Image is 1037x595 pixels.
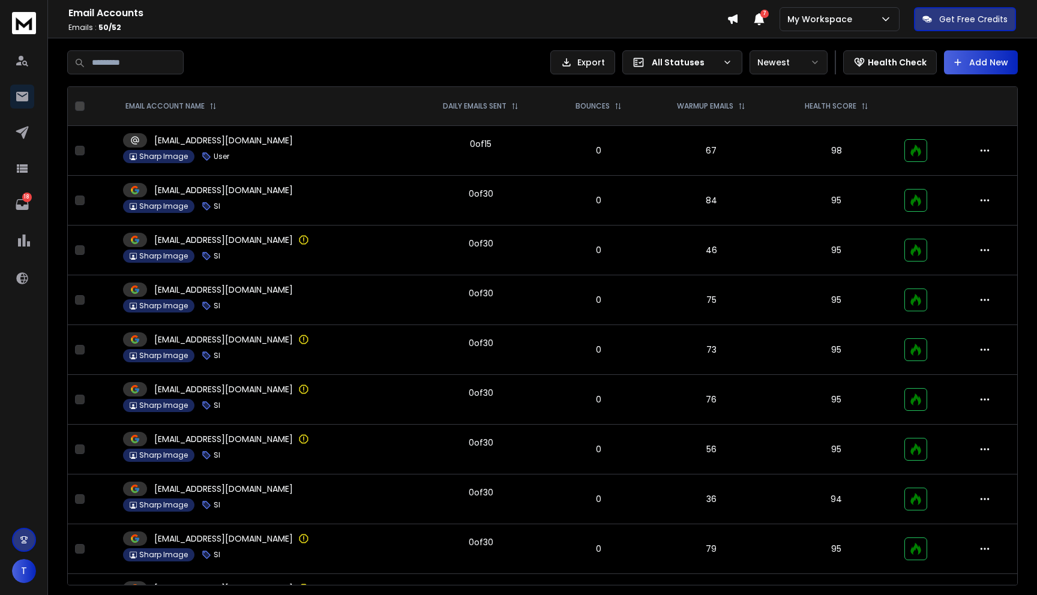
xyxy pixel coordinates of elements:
button: Get Free Credits [914,7,1016,31]
button: Export [550,50,615,74]
p: WARMUP EMAILS [677,101,733,111]
p: Sharp Image [139,500,188,510]
div: 0 of 30 [469,486,493,498]
iframe: To enrich screen reader interactions, please activate Accessibility in Grammarly extension settings [993,554,1022,582]
p: [EMAIL_ADDRESS][DOMAIN_NAME] [154,284,293,296]
div: 0 of 30 [469,536,493,548]
p: [EMAIL_ADDRESS][DOMAIN_NAME] [154,184,293,196]
p: 0 [558,543,640,555]
span: 7 [760,10,769,18]
td: 95 [775,524,897,574]
p: [EMAIL_ADDRESS][DOMAIN_NAME] [154,134,293,146]
p: SI [214,550,220,560]
p: Sharp Image [139,550,188,560]
button: T [12,559,36,583]
td: 46 [647,226,776,275]
p: [EMAIL_ADDRESS][DOMAIN_NAME] [154,483,293,495]
span: 50 / 52 [98,22,121,32]
td: 95 [775,275,897,325]
p: Sharp Image [139,202,188,211]
div: 0 of 15 [470,138,491,150]
h1: Email Accounts [68,6,727,20]
td: 95 [775,375,897,425]
td: 76 [647,375,776,425]
p: [EMAIL_ADDRESS][DOMAIN_NAME] [154,234,293,246]
p: Sharp Image [139,251,188,261]
p: All Statuses [652,56,718,68]
p: Sharp Image [139,152,188,161]
p: 0 [558,344,640,356]
button: Newest [750,50,828,74]
p: 0 [558,145,640,157]
p: 0 [558,194,640,206]
p: 18 [22,193,32,202]
div: 0 of 30 [469,337,493,349]
p: SI [214,251,220,261]
td: 75 [647,275,776,325]
td: 98 [775,126,897,176]
p: Sharp Image [139,450,188,460]
p: 0 [558,493,640,505]
p: Emails : [68,23,727,32]
p: 0 [558,443,640,455]
p: BOUNCES [576,101,610,111]
td: 95 [775,325,897,375]
td: 84 [647,176,776,226]
div: 0 of 30 [469,238,493,250]
p: My Workspace [787,13,857,25]
td: 67 [647,126,776,176]
button: Add New [944,50,1018,74]
p: SI [214,301,220,311]
p: DAILY EMAILS SENT [443,101,506,111]
td: 79 [647,524,776,574]
td: 94 [775,474,897,524]
div: 0 of 30 [469,387,493,399]
p: 0 [558,244,640,256]
td: 95 [775,226,897,275]
p: User [214,152,229,161]
td: 56 [647,425,776,474]
p: SI [214,401,220,410]
td: 95 [775,425,897,474]
p: 0 [558,393,640,405]
div: 0 of 30 [469,437,493,449]
p: SI [214,202,220,211]
p: 0 [558,294,640,306]
p: [EMAIL_ADDRESS][DOMAIN_NAME] [154,582,293,594]
p: [EMAIL_ADDRESS][DOMAIN_NAME] [154,333,293,345]
p: Sharp Image [139,301,188,311]
p: [EMAIL_ADDRESS][DOMAIN_NAME] [154,383,293,395]
div: 0 of 30 [469,188,493,200]
p: SI [214,500,220,510]
button: Health Check [843,50,937,74]
p: Sharp Image [139,351,188,360]
img: logo [12,12,36,34]
p: [EMAIL_ADDRESS][DOMAIN_NAME] [154,433,293,445]
p: SI [214,351,220,360]
div: EMAIL ACCOUNT NAME [125,101,217,111]
p: [EMAIL_ADDRESS][DOMAIN_NAME] [154,533,293,545]
td: 95 [775,176,897,226]
p: Sharp Image [139,401,188,410]
p: HEALTH SCORE [805,101,856,111]
a: 18 [10,193,34,217]
td: 73 [647,325,776,375]
p: Get Free Credits [939,13,1008,25]
p: Health Check [868,56,927,68]
div: 0 of 30 [469,287,493,299]
td: 36 [647,474,776,524]
p: SI [214,450,220,460]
